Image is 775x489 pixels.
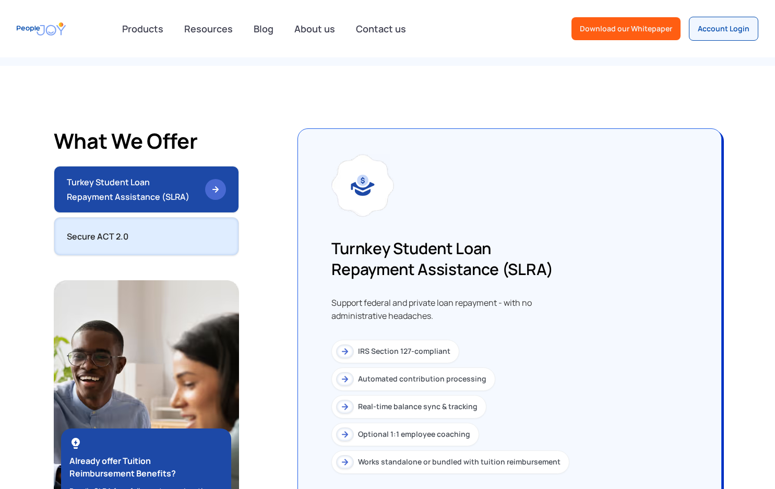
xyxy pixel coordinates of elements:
[358,345,450,357] div: IRS Section 127-compliant
[116,18,170,39] div: Products
[331,238,582,280] h3: Turnkey Student Loan Repayment Assistance (SLRA)
[358,428,470,440] div: Optional 1:1 employee coaching
[178,17,239,40] a: Resources
[331,296,582,323] div: Support federal and private loan repayment - with no administrative headaches.
[358,456,561,468] div: Works standalone or bundled with tuition reimbursement
[69,455,176,480] div: Already offer Tuition Reimbursement Benefits?
[17,17,66,41] a: home
[689,17,758,41] a: Account Login
[67,229,128,244] div: Secure ACT 2.0
[350,17,412,40] a: Contact us
[288,17,341,40] a: About us
[358,373,486,385] div: Automated contribution processing
[358,401,478,412] div: Real-time balance sync & tracking
[67,175,197,204] div: Turkey Student Loan Repayment Assistance (SLRA)
[698,23,749,34] div: Account Login
[580,23,672,34] div: Download our Whitepaper
[247,17,280,40] a: Blog
[571,17,681,40] a: Download our Whitepaper
[54,128,198,153] h2: What we offer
